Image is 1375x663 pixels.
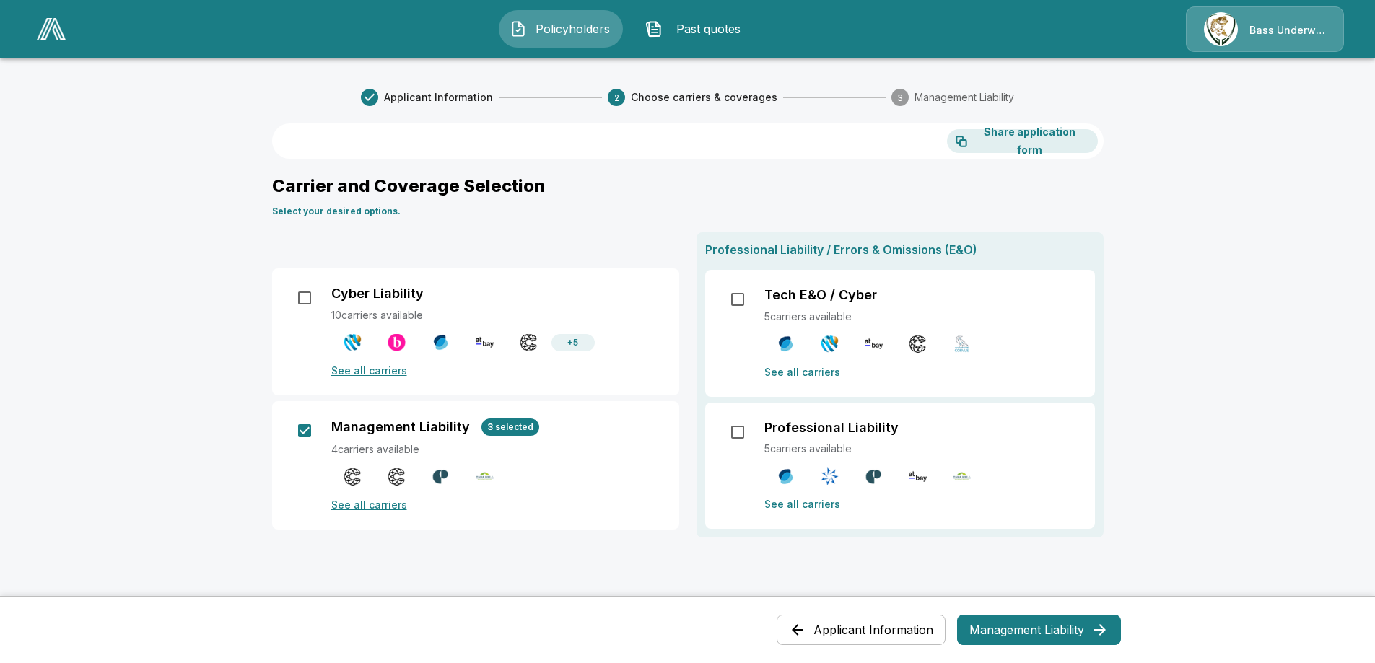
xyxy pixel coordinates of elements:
[331,419,470,435] p: Management Liability
[272,205,1104,218] p: Select your desired options.
[777,467,795,486] img: CFC
[705,241,1095,258] p: Professional Liability / Errors & Omissions (E&O)
[957,615,1121,645] button: Management Liability
[481,421,539,432] span: 3 selected
[344,467,362,486] img: Coalition
[634,10,759,48] button: Past quotes IconPast quotes
[764,364,1078,379] p: See all carriers
[510,20,527,38] img: Policyholders Icon
[344,333,362,351] img: Tokio Marine HCC
[915,90,1014,105] span: Management Liability
[777,335,795,353] img: CFC
[909,335,927,353] img: Coalition
[897,92,903,103] text: 3
[533,20,612,38] span: Policyholders
[388,333,406,351] img: Beazley
[909,467,927,486] img: At-Bay
[764,496,1078,511] p: See all carriers
[614,92,619,103] text: 2
[821,335,839,353] img: Tokio Marine HCC
[331,497,662,512] p: See all carriers
[388,467,406,486] img: Coalition
[432,333,450,351] img: CFC
[947,129,1098,153] button: Share application form
[520,333,538,351] img: Coalition
[272,173,1104,199] p: Carrier and Coverage Selection
[432,467,450,486] img: Counterpart
[476,333,494,351] img: At-Bay
[821,467,839,486] img: Arch
[764,287,877,303] p: Tech E&O / Cyber
[645,20,663,38] img: Past quotes Icon
[668,20,748,38] span: Past quotes
[331,442,662,457] p: 4 carriers available
[777,615,946,645] button: Applicant Information
[37,18,66,40] img: AA Logo
[865,467,883,486] img: Counterpart
[331,286,424,302] p: Cyber Liability
[865,335,883,353] img: At-Bay
[631,90,777,105] span: Choose carriers & coverages
[764,309,1078,324] p: 5 carriers available
[331,307,662,322] p: 10 carriers available
[953,335,971,353] img: Corvus
[764,420,899,436] p: Professional Liability
[331,363,662,378] p: See all carriers
[567,336,578,349] p: + 5
[476,467,494,486] img: Tara Hill
[384,90,493,105] span: Applicant Information
[764,441,1078,456] p: 5 carriers available
[953,467,971,486] img: Tara Hill
[499,10,623,48] button: Policyholders IconPolicyholders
